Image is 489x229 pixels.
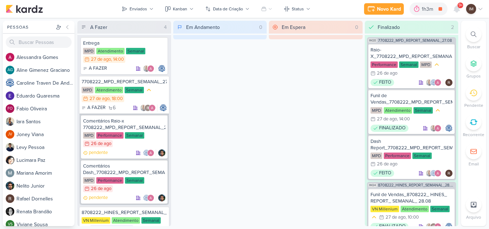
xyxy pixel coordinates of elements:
[6,156,14,164] img: Lucimara Paz
[158,194,165,201] div: Responsável: Nelito Junior
[368,39,377,43] span: IM28
[469,161,479,167] p: Email
[16,156,74,164] div: L u c i m a r a P a z
[186,24,220,31] div: Em Andamento
[16,208,74,215] div: R e n a t a B r a n d ã o
[149,104,156,111] img: Alessandra Gomes
[90,24,107,31] div: A Fazer
[426,170,433,177] img: Iara Santos
[371,170,394,177] div: FEITO
[371,47,453,60] div: Raio-X_7708222_MPD_REPORT_SEMANAL_27.08
[379,170,391,177] p: FEITO
[420,61,432,68] div: MPD
[6,24,54,30] div: Pessoas
[83,132,95,139] div: MPD
[83,40,165,46] div: Entrega
[6,36,72,48] input: Buscar Pessoas
[430,125,437,132] img: Iara Santos
[6,143,14,151] img: Levy Pessoa
[371,153,382,159] div: MPD
[384,153,411,159] div: Performance
[6,79,14,87] img: Caroline Traven De Andrade
[445,125,452,132] div: Responsável: Caroline Traven De Andrade
[377,71,397,76] div: 26 de ago
[16,131,74,138] div: J o n e y V i a n a
[6,104,14,113] div: Fabio Oliveira
[16,144,74,151] div: L e v y P e s s o a
[89,194,108,201] p: pendente
[147,65,154,72] img: Alessandra Gomes
[6,130,14,139] div: Joney Viana
[89,149,108,156] p: pendente
[466,73,481,79] p: Grupos
[466,214,481,220] p: Arquivo
[430,125,443,132] div: Colaboradores: Iara Santos, Alessandra Gomes
[422,5,435,13] div: 1h3m
[83,65,107,72] div: A FAZER
[143,149,150,156] img: Caroline Traven De Andrade
[6,66,14,74] div: Aline Gimenez Graciano
[378,183,455,187] span: 8708222_HINES_REPORT_SEMANAL_28.08
[82,217,110,224] div: VN Millenium
[160,104,167,111] img: Caroline Traven De Andrade
[434,170,441,177] img: Alessandra Gomes
[6,194,14,203] img: Rafael Dornelles
[412,153,432,159] div: Semanal
[8,107,13,111] p: FO
[433,61,440,68] div: Prioridade Média
[140,104,158,111] div: Colaboradores: Iara Santos, Rafael Dornelles, Alessandra Gomes
[89,96,110,101] div: 27 de ago
[445,125,452,132] img: Caroline Traven De Andrade
[161,24,170,31] div: 4
[6,117,14,126] img: Iara Santos
[125,87,144,93] div: Semanal
[371,138,453,151] div: Dash Report_7708222_MPD_REPORT_SEMANAL_27.08
[91,186,111,191] div: 26 de ago
[8,223,13,226] p: VS
[160,104,167,111] div: Responsável: Caroline Traven De Andrade
[82,104,106,111] div: A FAZER
[371,61,398,68] div: Performance
[83,163,165,176] div: Comentários Dash_7708222_MPD_REPORT_SEMANAL_27.08
[371,206,399,212] div: VN Millenium
[96,48,125,54] div: Atendimento
[89,65,107,72] p: A FAZER
[145,86,152,94] div: Prioridade Média
[125,177,144,184] div: Semanal
[371,107,382,114] div: MPD
[111,57,124,62] div: , 14:00
[87,104,106,111] p: A FAZER
[461,26,486,50] li: Ctrl + F
[143,149,156,156] div: Colaboradores: Caroline Traven De Andrade, Alessandra Gomes
[371,214,378,221] div: Prioridade Média
[158,149,165,156] div: Responsável: Nelito Junior
[434,125,441,132] img: Alessandra Gomes
[96,132,124,139] div: Performance
[6,169,14,177] img: Mariana Amorim
[91,57,111,62] div: 27 de ago
[95,87,123,93] div: Atendimento
[6,91,14,100] img: Eduardo Quaresma
[16,79,74,87] div: C a r o l i n e T r a v e n D e A n d r a d e
[371,125,408,132] div: FINALIZADO
[6,207,14,216] img: Renata Brandão
[368,183,377,187] span: IM24
[112,217,140,224] div: Atendimento
[352,24,361,31] div: 0
[430,79,437,86] img: Caroline Traven De Andrade
[256,24,265,31] div: 0
[463,131,484,138] p: Recorrente
[8,133,12,136] p: JV
[83,177,95,184] div: MPD
[158,149,165,156] img: Nelito Junior
[434,107,441,114] div: Prioridade Média
[467,44,480,50] p: Buscar
[83,118,165,131] div: Comentários Raio-x 7708222_MPD_REPORT_SEMANAL_27.08
[445,79,452,86] img: Rafael Dornelles
[143,65,156,72] div: Colaboradores: Iara Santos, Alessandra Gomes
[364,3,404,15] button: Novo Kard
[143,65,150,72] img: Iara Santos
[96,177,124,184] div: Performance
[399,61,418,68] div: Semanal
[430,170,437,177] img: Caroline Traven De Andrade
